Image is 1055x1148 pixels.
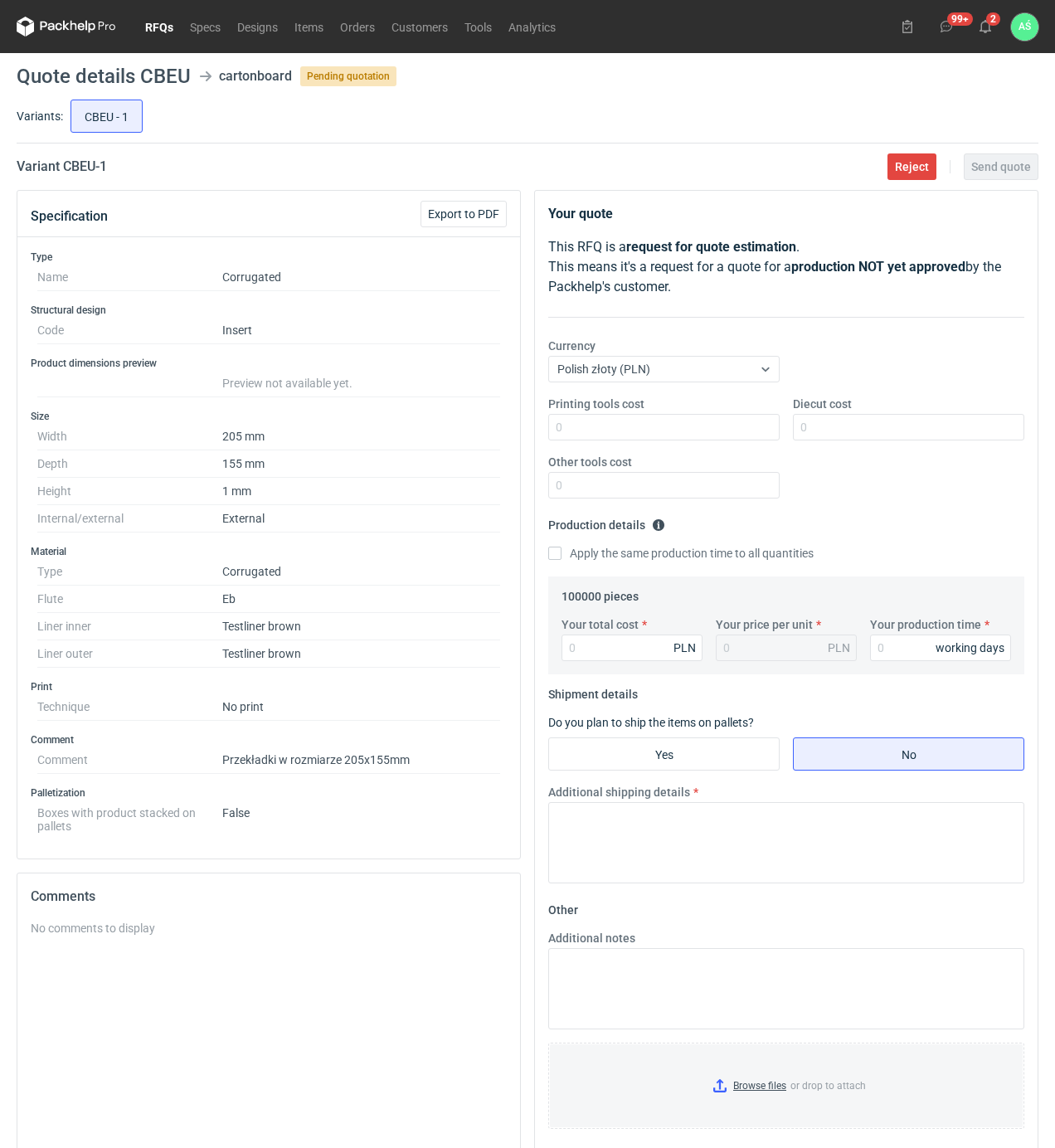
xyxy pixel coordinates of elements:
[31,887,507,907] h2: Comments
[17,66,191,86] h1: Quote details CBEU
[222,264,500,291] dd: Corrugated
[793,396,852,412] label: Diecut cost
[31,304,507,317] h3: Structural design
[17,108,63,124] label: Variants:
[428,208,499,220] span: Export to PDF
[37,586,222,613] dt: Flute
[793,737,1024,771] label: No
[222,747,500,774] dd: Przekładki w rozmiarze 205x155mm
[964,153,1038,180] button: Send quote
[791,259,965,275] strong: production NOT yet approved
[219,66,292,86] div: cartonboard
[37,450,222,478] dt: Depth
[548,930,635,946] label: Additional notes
[383,17,456,36] a: Customers
[548,472,780,499] input: 0
[222,423,500,450] dd: 205 mm
[37,264,222,291] dt: Name
[870,635,1011,661] input: 0
[548,681,638,701] legend: Shipment details
[31,786,507,800] h3: Palletization
[500,17,564,36] a: Analytics
[548,206,613,221] strong: Your quote
[31,680,507,693] h3: Print
[37,640,222,668] dt: Liner outer
[548,784,690,800] label: Additional shipping details
[626,239,796,255] strong: request for quote estimation
[557,362,650,376] span: Polish złoty (PLN)
[548,237,1024,297] p: This RFQ is a . This means it's a request for a quote for a by the Packhelp's customer.
[222,450,500,478] dd: 155 mm
[793,414,1024,440] input: 0
[31,733,507,747] h3: Comment
[37,558,222,586] dt: Type
[548,897,578,917] legend: Other
[971,161,1031,173] span: Send quote
[548,396,644,412] label: Printing tools cost
[548,338,596,354] label: Currency
[222,800,500,833] dd: False
[828,640,850,656] div: PLN
[936,640,1004,656] div: working days
[887,153,936,180] button: Reject
[70,100,143,133] label: CBEU - 1
[37,693,222,721] dt: Technique
[37,505,222,533] dt: Internal/external
[222,693,500,721] dd: No print
[456,17,500,36] a: Tools
[895,161,929,173] span: Reject
[222,505,500,533] dd: External
[548,716,754,729] label: Do you plan to ship the items on pallets?
[31,410,507,423] h3: Size
[286,17,332,36] a: Items
[222,558,500,586] dd: Corrugated
[17,157,107,177] h2: Variant CBEU - 1
[933,13,960,40] button: 99+
[37,747,222,774] dt: Comment
[37,800,222,833] dt: Boxes with product stacked on pallets
[870,616,981,633] label: Your production time
[182,17,229,36] a: Specs
[332,17,383,36] a: Orders
[37,317,222,344] dt: Code
[37,478,222,505] dt: Height
[548,414,780,440] input: 0
[1011,13,1038,41] button: AŚ
[549,1043,1023,1128] label: or drop to attach
[562,583,639,603] legend: 100000 pieces
[222,317,500,344] dd: Insert
[31,197,108,236] button: Specification
[548,512,665,532] legend: Production details
[31,545,507,558] h3: Material
[548,737,780,771] label: Yes
[222,377,352,390] span: Preview not available yet.
[562,635,703,661] input: 0
[548,545,814,562] label: Apply the same production time to all quantities
[222,478,500,505] dd: 1 mm
[222,640,500,668] dd: Testliner brown
[137,17,182,36] a: RFQs
[31,251,507,264] h3: Type
[716,616,813,633] label: Your price per unit
[37,613,222,640] dt: Liner inner
[972,13,999,40] button: 2
[562,616,639,633] label: Your total cost
[222,613,500,640] dd: Testliner brown
[222,586,500,613] dd: Eb
[17,17,116,36] svg: Packhelp Pro
[673,640,696,656] div: PLN
[421,201,507,227] button: Export to PDF
[229,17,286,36] a: Designs
[548,454,632,470] label: Other tools cost
[300,66,396,86] span: Pending quotation
[1011,13,1038,41] div: Adrian Świerżewski
[37,423,222,450] dt: Width
[31,920,507,936] div: No comments to display
[31,357,507,370] h3: Product dimensions preview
